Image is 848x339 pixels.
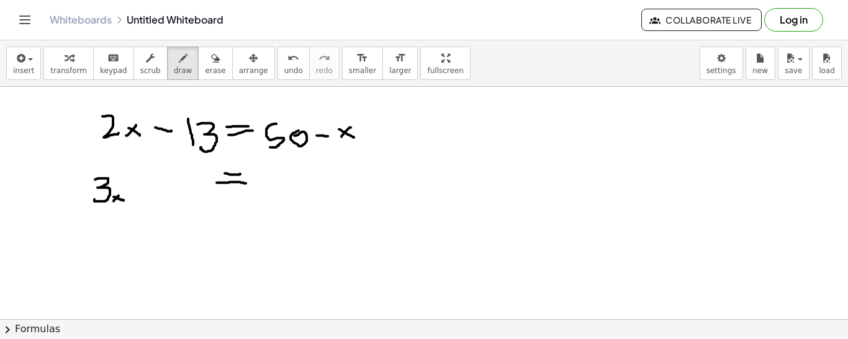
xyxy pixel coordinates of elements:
span: new [752,66,768,75]
span: transform [50,66,87,75]
button: new [746,46,775,80]
span: save [785,66,802,75]
span: keypad [100,66,127,75]
span: fullscreen [427,66,463,75]
i: keyboard [107,51,119,66]
button: redoredo [309,46,340,80]
i: format_size [394,51,406,66]
span: smaller [349,66,376,75]
span: Collaborate Live [652,14,751,25]
button: format_sizelarger [382,46,418,80]
span: redo [316,66,333,75]
i: format_size [356,51,368,66]
span: undo [284,66,303,75]
i: undo [287,51,299,66]
button: arrange [232,46,275,80]
button: transform [43,46,94,80]
button: insert [6,46,41,80]
span: insert [13,66,34,75]
button: settings [700,46,743,80]
button: Collaborate Live [641,9,762,31]
span: settings [706,66,736,75]
span: draw [174,66,192,75]
button: Log in [764,8,823,32]
a: Whiteboards [50,14,112,26]
button: draw [167,46,199,80]
span: arrange [239,66,268,75]
button: save [778,46,810,80]
button: load [812,46,842,80]
span: larger [389,66,411,75]
span: erase [205,66,225,75]
i: redo [318,51,330,66]
button: Toggle navigation [15,10,35,30]
button: keyboardkeypad [93,46,134,80]
button: fullscreen [420,46,470,80]
button: format_sizesmaller [342,46,383,80]
button: scrub [133,46,168,80]
button: erase [198,46,232,80]
button: undoundo [277,46,310,80]
span: load [819,66,835,75]
span: scrub [140,66,161,75]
